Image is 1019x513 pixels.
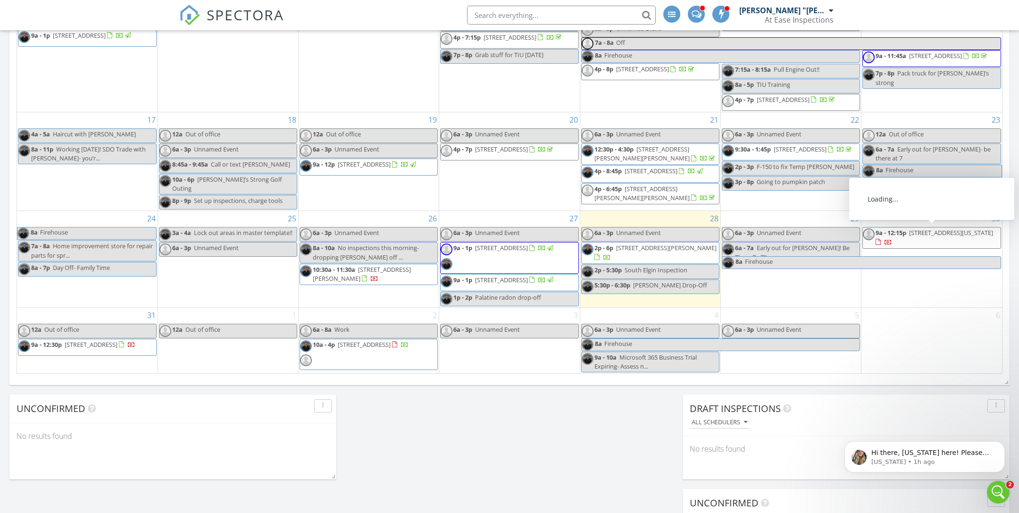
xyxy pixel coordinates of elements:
td: Go to September 5, 2025 [720,307,861,373]
img: The Best Home Inspection Software - Spectora [179,5,200,25]
img: default-user-f0147aede5fd5fa78ca7ade42f37bd4542148d508eef1c3d3ea960f66861d68b.jpg [582,38,593,50]
span: 12a [31,325,42,334]
span: Off [616,38,625,47]
img: img_5867.jpeg [18,340,30,352]
span: [STREET_ADDRESS] [53,31,106,40]
a: Go to August 21, 2025 [708,112,720,127]
span: Firehouse [885,166,913,174]
span: 8a [876,165,884,177]
a: Go to August 30, 2025 [990,211,1002,226]
img: img_5867.jpeg [441,293,452,305]
span: Unnamed Event [757,130,802,138]
a: 9a - 12:30p [STREET_ADDRESS] [18,339,157,356]
span: 9a - 1p [31,31,50,40]
a: 10a - 4p [STREET_ADDRESS] [313,340,409,349]
img: default-user-f0147aede5fd5fa78ca7ade42f37bd4542148d508eef1c3d3ea960f66861d68b.jpg [582,130,593,142]
span: 4p - 7:15p [453,33,481,42]
span: Unnamed Event [616,325,661,334]
span: Work [334,325,350,334]
span: Unnamed Event [334,228,379,237]
span: [STREET_ADDRESS] [65,340,117,349]
img: img_5867.jpeg [722,145,734,157]
a: 9a - 12:30p [STREET_ADDRESS] [31,340,135,349]
a: 4p - 7p [STREET_ADDRESS] [453,145,555,153]
span: Pack truck for [PERSON_NAME]’s strong [876,69,989,86]
img: default-user-f0147aede5fd5fa78ca7ade42f37bd4542148d508eef1c3d3ea960f66861d68b.jpg [863,130,875,142]
span: 9a - 10a [594,353,617,362]
span: 6a - 8a [313,325,332,334]
a: 4p - 7:15p [STREET_ADDRESS] [440,32,578,49]
span: 8p - 9p [172,196,191,205]
td: Go to August 29, 2025 [720,211,861,308]
span: [STREET_ADDRESS][PERSON_NAME][PERSON_NAME] [594,185,690,202]
a: 9a - 1p [STREET_ADDRESS] [440,274,578,291]
td: Go to August 24, 2025 [17,211,158,308]
a: 4p - 6:45p [STREET_ADDRESS][PERSON_NAME][PERSON_NAME] [581,183,719,204]
span: TIU Training [757,80,790,89]
img: default-user-f0147aede5fd5fa78ca7ade42f37bd4542148d508eef1c3d3ea960f66861d68b.jpg [582,65,593,76]
span: Firehouse [40,228,68,236]
div: [PERSON_NAME] "[PERSON_NAME]" [PERSON_NAME] [739,6,827,15]
span: Day Off- Family Time [53,263,110,272]
img: img_5867.jpeg [300,265,312,277]
td: Go to August 25, 2025 [158,211,298,308]
a: Go to September 3, 2025 [572,308,580,323]
input: Search everything... [467,6,656,25]
span: Palatine radon drop-off [475,293,541,302]
button: All schedulers [690,416,749,429]
img: default-user-f0147aede5fd5fa78ca7ade42f37bd4542148d508eef1c3d3ea960f66861d68b.jpg [582,325,593,337]
span: Out of office [889,130,924,138]
a: 4p - 6:45p [STREET_ADDRESS][PERSON_NAME][PERSON_NAME] [594,185,717,202]
a: Go to August 24, 2025 [145,211,158,226]
img: img_5867.jpeg [159,228,171,240]
img: img_5867.jpeg [582,167,593,178]
span: 6a - 7a [735,244,754,252]
span: Unnamed Event [757,228,802,237]
img: img_5867.jpeg [722,162,734,174]
img: img_5867.jpeg [441,276,452,287]
td: Go to September 3, 2025 [439,307,580,373]
img: img_5867.jpeg [582,266,593,278]
span: 6a - 3p [594,325,613,334]
td: Go to August 30, 2025 [861,211,1002,308]
img: img_5867.jpeg [300,244,312,255]
a: 2p - 6p [STREET_ADDRESS][PERSON_NAME] [581,242,719,263]
a: Go to September 4, 2025 [712,308,720,323]
img: default-user-f0147aede5fd5fa78ca7ade42f37bd4542148d508eef1c3d3ea960f66861d68b.jpg [441,33,452,45]
span: Grab stuff for TIU [DATE] [475,50,543,59]
a: 9a - 12p [STREET_ADDRESS] [313,160,418,168]
span: Haircut with [PERSON_NAME] [53,130,136,138]
span: 3a - 4a [172,228,191,237]
a: Go to September 1, 2025 [290,308,298,323]
td: Go to September 2, 2025 [299,307,439,373]
a: 12:30p - 4:30p [STREET_ADDRESS][PERSON_NAME][PERSON_NAME] [581,143,719,165]
span: Draft Inspections [690,402,781,415]
span: [STREET_ADDRESS] [757,95,810,104]
span: 6a - 3p [453,325,472,334]
span: Firehouse [604,51,632,59]
span: 9a - 1p [453,244,472,252]
a: 4p - 8p [STREET_ADDRESS] [581,63,719,80]
a: 10:30a - 11:30a [STREET_ADDRESS][PERSON_NAME] [313,265,411,283]
td: Go to August 28, 2025 [580,211,720,308]
img: img_5867.jpeg [863,165,875,177]
span: 9a - 1p [453,276,472,284]
a: 9a - 12:15p [STREET_ADDRESS][US_STATE] [876,228,993,246]
span: [STREET_ADDRESS] [909,51,962,60]
a: Go to August 17, 2025 [145,112,158,127]
span: [STREET_ADDRESS] [484,33,536,42]
a: Go to August 31, 2025 [145,308,158,323]
img: img_5867.jpeg [18,145,30,157]
a: 10a - 4p [STREET_ADDRESS] [300,339,438,370]
img: img_5867.jpeg [863,69,875,81]
span: 6a - 3p [453,130,472,138]
a: Go to August 23, 2025 [990,112,1002,127]
img: img_5867.jpeg [159,175,171,187]
span: 9a - 12:15p [876,228,906,237]
img: img_5867.jpeg [863,145,875,157]
span: 10a - 6p [172,175,194,184]
span: 8a - 7p [31,263,50,272]
span: 8a - 11p [31,145,53,153]
span: 6a - 3p [172,145,191,153]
